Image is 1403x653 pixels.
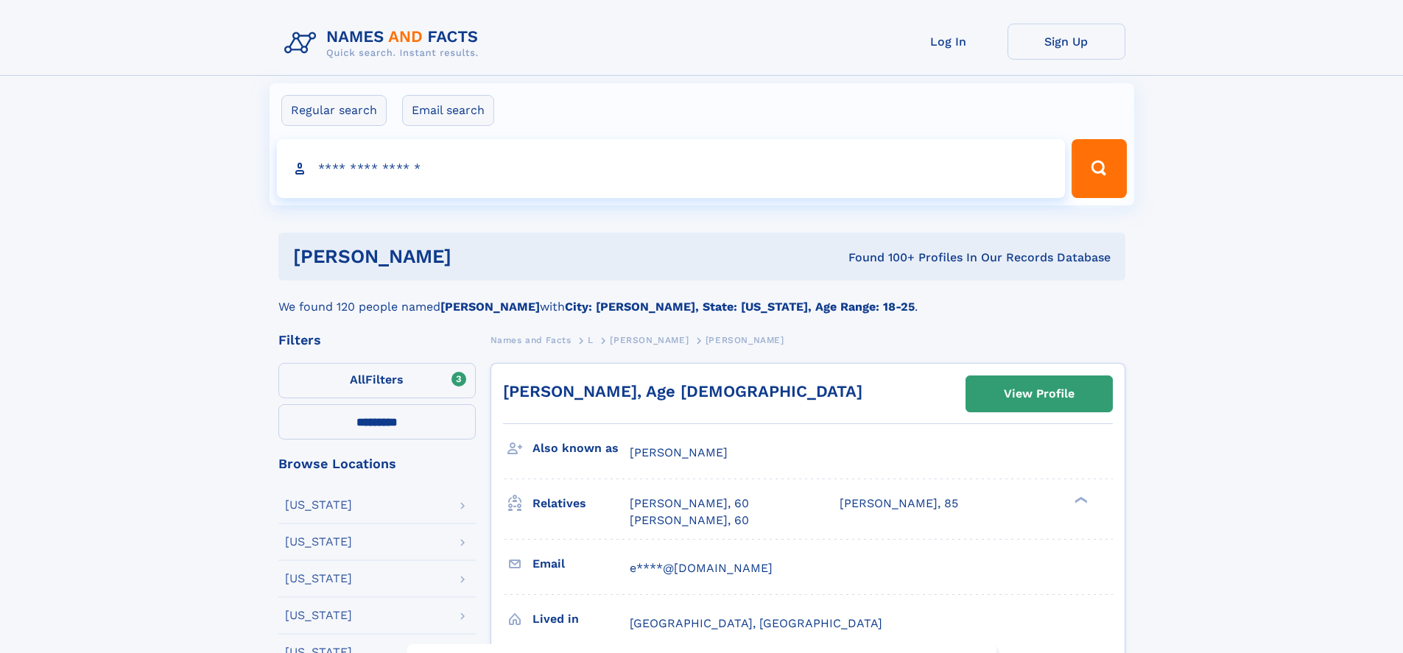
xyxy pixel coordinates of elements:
span: [PERSON_NAME] [630,445,728,459]
span: All [350,373,365,386]
h3: Lived in [532,607,630,632]
a: Sign Up [1008,24,1125,60]
b: City: [PERSON_NAME], State: [US_STATE], Age Range: 18-25 [565,300,915,314]
h3: Email [532,551,630,576]
div: Found 100+ Profiles In Our Records Database [650,250,1111,266]
a: [PERSON_NAME], 60 [630,512,749,529]
input: search input [277,139,1066,198]
div: Filters [278,333,476,347]
b: [PERSON_NAME] [440,300,540,314]
a: [PERSON_NAME] [610,331,689,349]
a: [PERSON_NAME], Age [DEMOGRAPHIC_DATA] [503,382,862,400]
label: Filters [278,363,476,398]
span: [PERSON_NAME] [706,335,784,345]
a: L [588,331,594,349]
label: Email search [402,95,494,126]
div: [US_STATE] [285,610,352,621]
a: [PERSON_NAME], 85 [840,495,958,512]
div: View Profile [1004,377,1075,411]
a: View Profile [966,376,1112,412]
div: Browse Locations [278,457,476,470]
a: [PERSON_NAME], 60 [630,495,749,512]
h3: Also known as [532,436,630,461]
a: Log In [890,24,1008,60]
span: L [588,335,594,345]
div: ❯ [1071,495,1089,505]
h3: Relatives [532,491,630,516]
span: [GEOGRAPHIC_DATA], [GEOGRAPHIC_DATA] [630,616,882,630]
div: [US_STATE] [285,536,352,548]
div: We found 120 people named with . [278,280,1125,316]
label: Regular search [281,95,387,126]
div: [US_STATE] [285,499,352,511]
a: Names and Facts [490,331,572,349]
div: [US_STATE] [285,573,352,585]
h1: [PERSON_NAME] [293,247,650,266]
button: Search Button [1072,139,1126,198]
img: Logo Names and Facts [278,24,490,63]
span: [PERSON_NAME] [610,335,689,345]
